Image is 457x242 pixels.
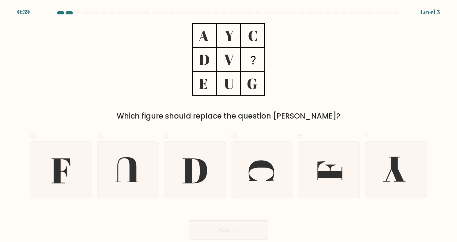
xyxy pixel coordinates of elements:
span: c. [164,129,171,141]
span: b. [97,129,104,141]
button: Next [189,220,268,240]
div: Level 3 [420,7,440,17]
span: d. [231,129,238,141]
span: a. [30,129,37,141]
div: Which figure should replace the question [PERSON_NAME]? [34,111,423,122]
div: 0:39 [17,7,30,17]
span: f. [365,129,369,141]
span: e. [298,129,305,141]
